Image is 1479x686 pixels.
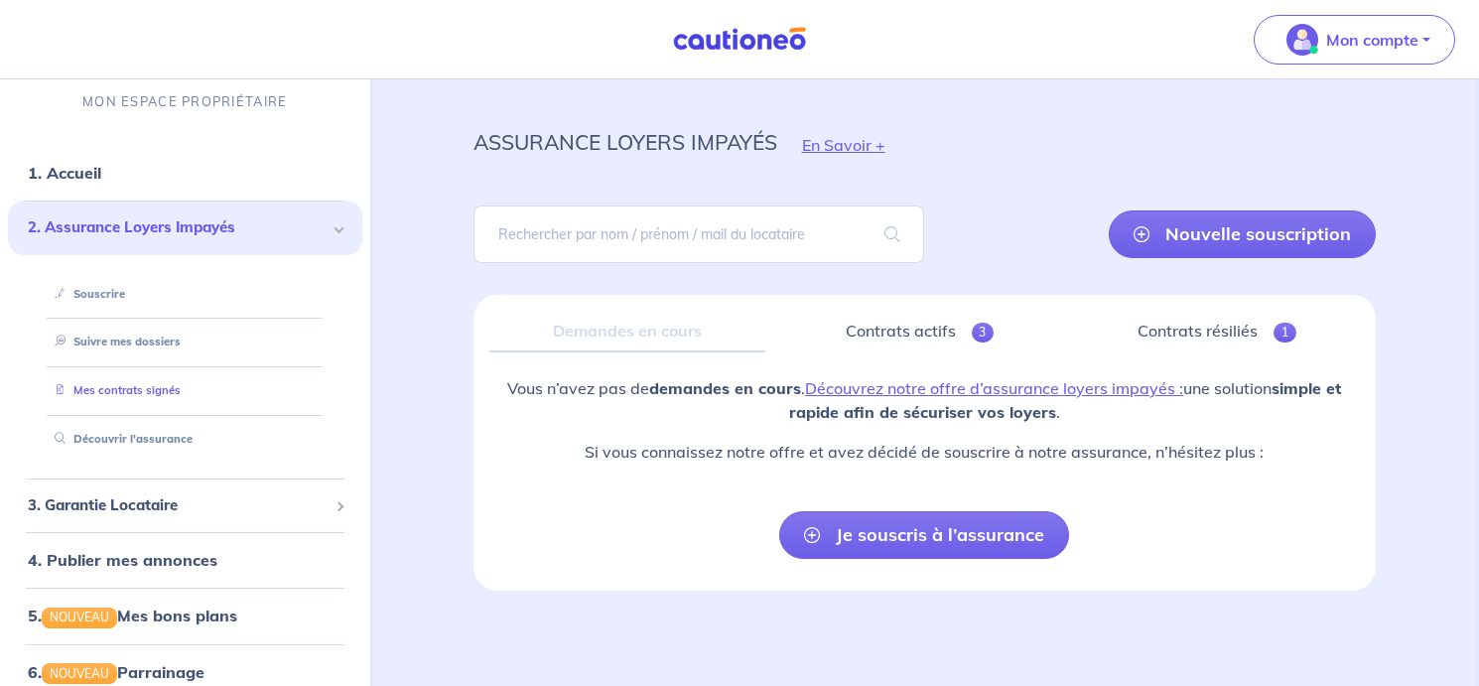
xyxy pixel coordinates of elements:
button: illu_account_valid_menu.svgMon compte [1254,15,1455,65]
a: 5.NOUVEAUMes bons plans [28,606,237,625]
div: 5.NOUVEAUMes bons plans [8,596,362,635]
img: Cautioneo [665,27,814,52]
span: 3. Garantie Locataire [28,494,328,517]
div: Souscrire [32,278,338,311]
div: Suivre mes dossiers [32,327,338,359]
p: Mon compte [1326,28,1418,52]
div: 2. Assurance Loyers Impayés [8,201,362,255]
button: En Savoir + [777,116,910,174]
a: Contrats actifs3 [781,311,1057,352]
span: 1 [1274,323,1296,343]
span: 3 [972,323,995,343]
a: Mes contrats signés [47,383,181,397]
a: Découvrir l'assurance [47,432,193,446]
p: Si vous connaissez notre offre et avez décidé de souscrire à notre assurance, n’hésitez plus : [489,440,1361,464]
p: MON ESPACE PROPRIÉTAIRE [82,92,287,111]
span: 2. Assurance Loyers Impayés [28,216,328,239]
a: Contrats résiliés1 [1074,311,1360,352]
a: Nouvelle souscription [1109,210,1376,258]
div: 1. Accueil [8,153,362,193]
a: 6.NOUVEAUParrainage [28,662,204,682]
div: 4. Publier mes annonces [8,540,362,580]
div: Découvrir l'assurance [32,423,338,456]
p: Vous n’avez pas de . une solution . [489,376,1361,424]
a: Je souscris à l’assurance [779,511,1069,559]
a: 4. Publier mes annonces [28,550,217,570]
a: Découvrez notre offre d’assurance loyers impayés : [805,378,1183,398]
div: Mes contrats signés [32,374,338,407]
a: Suivre mes dossiers [47,336,181,349]
input: Rechercher par nom / prénom / mail du locataire [473,206,925,263]
a: 1. Accueil [28,163,101,183]
p: assurance loyers impayés [473,124,777,160]
a: Souscrire [47,287,125,301]
strong: demandes en cours [649,378,801,398]
img: illu_account_valid_menu.svg [1286,24,1318,56]
div: 3. Garantie Locataire [8,486,362,525]
span: search [861,206,924,262]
